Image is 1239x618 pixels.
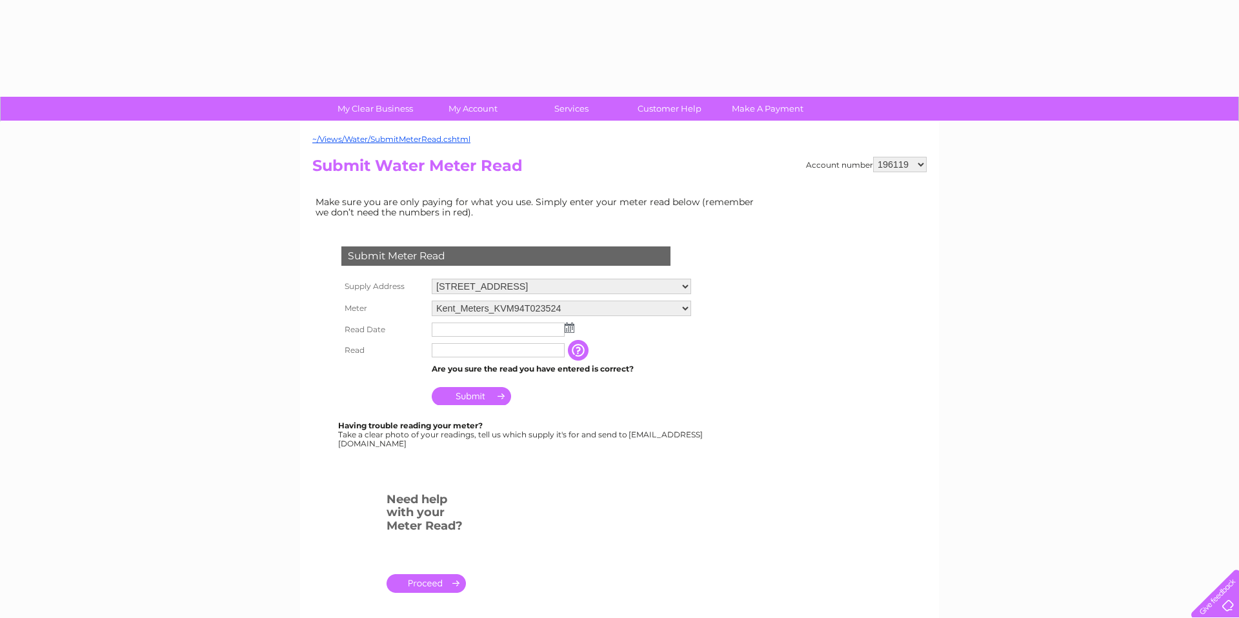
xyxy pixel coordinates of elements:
a: Make A Payment [714,97,821,121]
input: Submit [432,387,511,405]
a: ~/Views/Water/SubmitMeterRead.cshtml [312,134,470,144]
td: Make sure you are only paying for what you use. Simply enter your meter read below (remember we d... [312,194,764,221]
a: My Account [420,97,527,121]
h3: Need help with your Meter Read? [387,490,466,539]
a: Services [518,97,625,121]
div: Submit Meter Read [341,246,670,266]
a: My Clear Business [322,97,428,121]
th: Meter [338,297,428,319]
div: Take a clear photo of your readings, tell us which supply it's for and send to [EMAIL_ADDRESS][DO... [338,421,705,448]
a: Customer Help [616,97,723,121]
img: ... [565,323,574,333]
th: Read Date [338,319,428,340]
td: Are you sure the read you have entered is correct? [428,361,694,377]
a: . [387,574,466,593]
h2: Submit Water Meter Read [312,157,927,181]
th: Read [338,340,428,361]
b: Having trouble reading your meter? [338,421,483,430]
input: Information [568,340,591,361]
th: Supply Address [338,275,428,297]
div: Account number [806,157,927,172]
